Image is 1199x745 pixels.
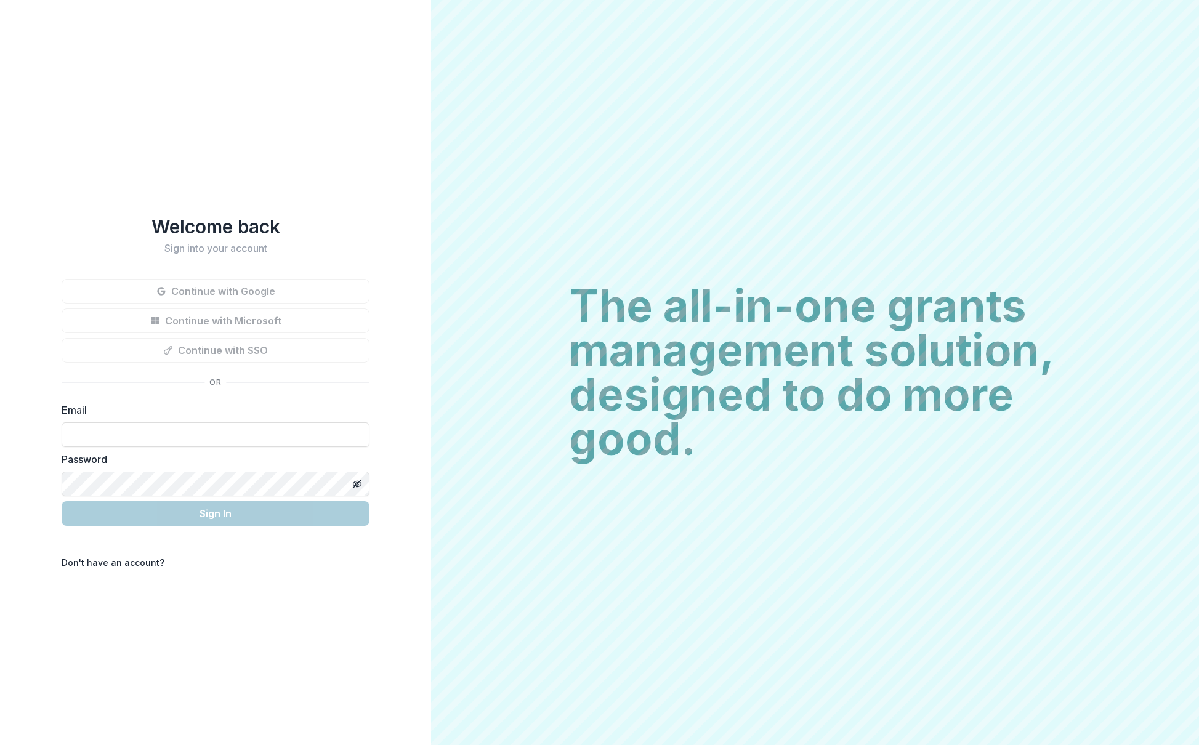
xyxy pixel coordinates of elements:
[62,243,369,254] h2: Sign into your account
[347,474,367,494] button: Toggle password visibility
[62,338,369,363] button: Continue with SSO
[62,452,362,467] label: Password
[62,403,362,417] label: Email
[62,279,369,304] button: Continue with Google
[62,556,164,569] p: Don't have an account?
[62,308,369,333] button: Continue with Microsoft
[62,215,369,238] h1: Welcome back
[62,501,369,526] button: Sign In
